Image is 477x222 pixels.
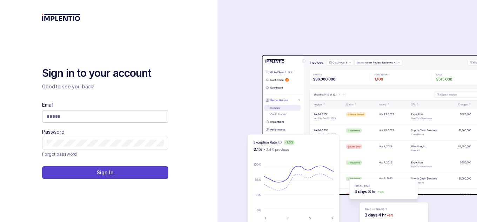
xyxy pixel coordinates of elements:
p: Sign In [97,169,113,176]
img: logo [42,14,80,21]
label: Password [42,128,65,135]
p: Forgot password [42,151,77,158]
label: Email [42,101,53,108]
button: Sign In [42,166,168,179]
p: Good to see you back! [42,83,168,90]
a: Link Forgot password [42,151,77,158]
h2: Sign in to your account [42,66,168,80]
